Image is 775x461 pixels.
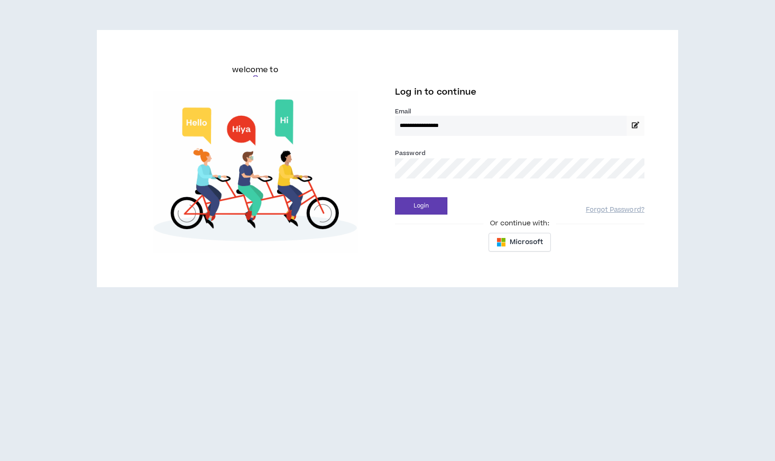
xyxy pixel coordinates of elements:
[483,218,556,229] span: Or continue with:
[489,233,551,252] button: Microsoft
[395,86,476,98] span: Log in to continue
[395,197,447,215] button: Login
[395,107,644,116] label: Email
[510,237,543,247] span: Microsoft
[586,206,644,215] a: Forgot Password?
[232,64,278,75] h6: welcome to
[395,149,425,157] label: Password
[131,91,380,253] img: Welcome to Wripple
